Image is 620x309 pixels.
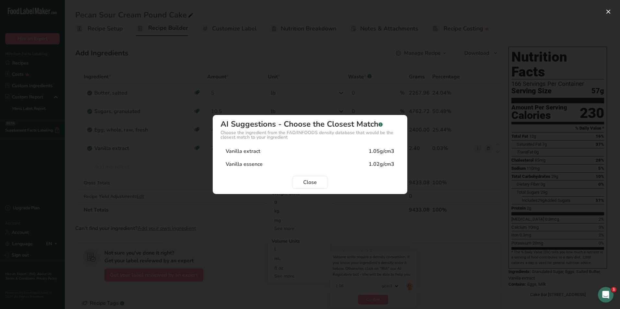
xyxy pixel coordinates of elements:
div: Vanilla essence [226,160,263,168]
iframe: Intercom live chat [598,287,614,303]
div: AI Suggestions - Choose the Closest Match [221,120,399,128]
div: Vanilla extract [226,147,260,155]
span: 1 [611,287,616,292]
div: Choose the ingredient from the FAO/INFOODS density database that would be the closest match to yo... [221,131,399,140]
button: Close [292,176,328,189]
div: 1.02g/cm3 [369,160,394,168]
div: 1.05g/cm3 [369,147,394,155]
span: Close [303,178,317,186]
